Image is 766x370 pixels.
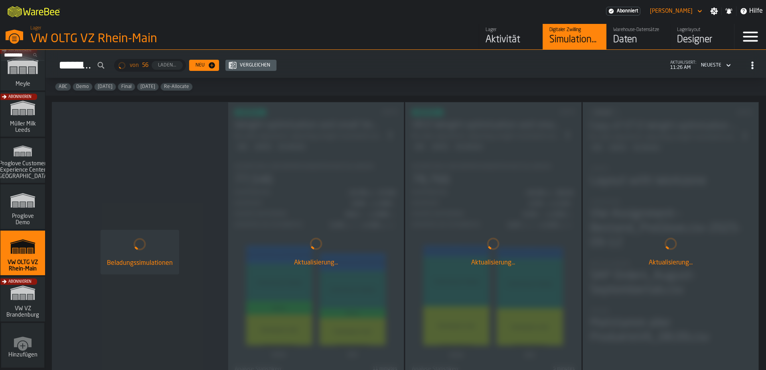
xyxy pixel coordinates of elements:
[677,27,728,33] div: Lagerlayout
[0,46,45,92] a: link-to-/wh/i/a559492c-8db7-4f96-b4fe-6fc1bd76401c/simulations
[736,6,766,16] label: button-toggle-Hilfe
[707,7,721,15] label: button-toggle-Einstellungen
[30,32,246,46] div: VW OLTG VZ Rhein-Main
[30,25,41,31] span: Lager
[130,62,139,69] span: von
[73,84,92,90] span: Demo
[95,84,116,90] span: Feb/25
[412,258,575,268] div: Aktualisierung...
[606,7,640,16] div: Menü-Abonnement
[670,65,696,70] span: 11:26 AM
[118,84,135,90] span: Final
[722,7,736,15] label: button-toggle-Benachrichtigungen
[734,24,766,49] label: button-toggle-Menü
[749,6,763,16] span: Hilfe
[111,59,189,72] div: ButtonLoadMore-Laden...-Vorher-Erste-Letzte
[161,84,192,90] span: Re-Allocate
[0,138,45,184] a: link-to-/wh/i/b725f59e-a7b8-4257-9acf-85a504d5909c/simulations
[55,84,71,90] span: ABC
[137,84,158,90] span: Jan/25
[192,63,208,68] div: Neu
[606,24,670,49] a: link-to-/wh/i/44979e6c-6f66-405e-9874-c1e29f02a54a/data
[4,213,42,226] span: Proglove Demo
[1,323,44,369] a: link-to-/wh/new
[189,60,219,71] button: button-Neu
[549,27,600,33] div: Digitaler Zwilling
[486,27,536,33] div: Lager
[142,62,148,69] span: 56
[486,33,536,46] div: Aktivität
[617,8,638,14] span: Abonniert
[4,259,42,272] span: VW OLTG VZ Rhein-Main
[543,24,606,49] a: link-to-/wh/i/44979e6c-6f66-405e-9874-c1e29f02a54a/simulations
[613,27,664,33] div: Warehouse-Datensätze
[152,61,183,70] button: button-Laden...
[670,24,734,49] a: link-to-/wh/i/44979e6c-6f66-405e-9874-c1e29f02a54a/designer
[613,33,664,46] div: Daten
[549,33,600,46] div: Simulationen
[8,280,32,284] span: Abonnieren
[237,63,273,68] div: Vergleichen
[8,95,32,99] span: Abonnieren
[606,7,640,16] a: link-to-/wh/i/44979e6c-6f66-405e-9874-c1e29f02a54a/settings/billing
[225,60,276,71] button: button-Vergleichen
[45,50,766,78] h2: button-Simulationen
[647,6,704,16] div: DropdownMenuValue-Waldemar Ewert Ewert
[155,63,180,68] div: Laden...
[107,258,173,268] div: Beladungssimulationen
[235,258,398,268] div: Aktualisierung...
[479,24,543,49] a: link-to-/wh/i/44979e6c-6f66-405e-9874-c1e29f02a54a/feed/
[698,61,732,70] div: DropdownMenuValue-4
[0,231,45,277] a: link-to-/wh/i/44979e6c-6f66-405e-9874-c1e29f02a54a/simulations
[0,277,45,323] a: link-to-/wh/i/fa05c68f-4c9c-4120-ba7f-9a7e5740d4da/simulations
[670,61,696,65] span: aktualisiert:
[650,8,693,14] div: DropdownMenuValue-Waldemar Ewert Ewert
[0,92,45,138] a: link-to-/wh/i/9ddcc54a-0a13-4fa4-8169-7a9b979f5f30/simulations
[677,33,728,46] div: Designer
[8,352,38,358] span: Hinzufügen
[701,63,721,68] div: DropdownMenuValue-4
[0,184,45,231] a: link-to-/wh/i/e36b03eb-bea5-40ab-83a2-6422b9ded721/simulations
[589,258,752,268] div: Aktualisierung...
